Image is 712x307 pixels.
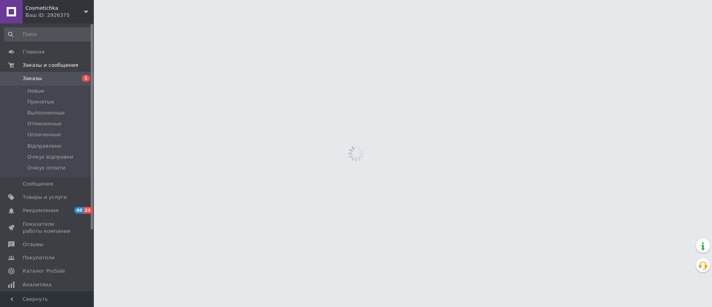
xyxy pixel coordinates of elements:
input: Поиск [4,27,92,41]
span: Покупатели [23,254,55,261]
span: 40 [74,207,83,214]
span: Товары и услуги [23,194,67,201]
span: Показатели работы компании [23,221,72,235]
div: Ваш ID: 2926375 [25,12,94,19]
span: 24 [83,207,92,214]
span: Главная [23,48,45,55]
span: Заказы и сообщения [23,62,78,69]
span: Отзывы [23,241,43,248]
span: Оплаченные [27,131,61,138]
span: Новые [27,87,45,95]
span: Уведомления [23,207,58,214]
span: Аналитика [23,281,52,288]
span: Заказы [23,75,42,82]
span: Каталог ProSale [23,268,65,275]
span: Очікує оплати [27,164,65,171]
span: Выполненные [27,109,65,116]
span: Cosmetichka [25,5,84,12]
span: Принятые [27,98,54,105]
span: Відправлено [27,143,61,150]
span: Очікує відправки [27,153,73,161]
span: Сообщения [23,180,53,187]
span: Отмененные [27,120,61,127]
span: 1 [82,75,90,82]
